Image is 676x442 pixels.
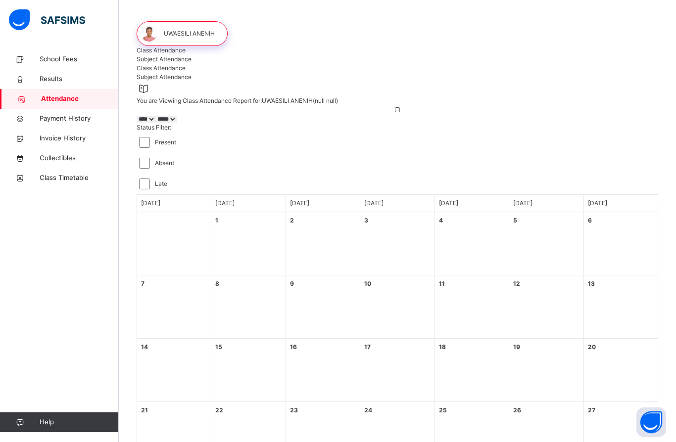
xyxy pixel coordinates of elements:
div: Events for day 16 [286,339,360,402]
span: Class Attendance [137,46,186,54]
div: Day of Week [509,195,583,212]
div: Events for day 13 [584,275,658,339]
div: Events for day 19 [509,339,583,402]
label: Present [155,138,176,147]
label: Late [155,179,167,188]
span: Subject Attendance [137,73,192,81]
div: Events for day 2 [286,212,360,275]
div: 20 [588,343,596,352]
span: Class Timetable [40,173,119,183]
span: You are Viewing Class Attendance Report for: [137,97,262,104]
div: 15 [215,343,222,352]
div: 24 [364,406,372,415]
label: Absent [155,159,174,168]
div: Day of Week [211,195,286,212]
span: Invoice History [40,133,119,143]
div: Events for day 3 [360,212,435,275]
div: Events for day 15 [211,339,286,402]
div: Events for day 17 [360,339,435,402]
div: 19 [513,343,520,352]
div: Events for day 10 [360,275,435,339]
div: Events for day 6 [584,212,658,275]
span: UWAESILI ANENIH [262,97,313,104]
div: 14 [141,343,148,352]
span: Payment History [40,114,119,124]
div: 12 [513,279,520,288]
div: Events for day 12 [509,275,583,339]
div: 13 [588,279,595,288]
div: Events for day 5 [509,212,583,275]
div: Events for day 14 [137,339,211,402]
div: 21 [141,406,148,415]
div: Events for day 4 [435,212,509,275]
div: Events for day 11 [435,275,509,339]
div: 4 [439,216,443,225]
div: 3 [364,216,368,225]
div: Events for day 18 [435,339,509,402]
div: 5 [513,216,517,225]
img: safsims [9,9,85,30]
span: School Fees [40,54,119,64]
div: Events for day 20 [584,339,658,402]
span: Results [40,74,119,84]
span: Subject Attendance [137,55,192,63]
div: 17 [364,343,371,352]
div: 10 [364,279,371,288]
div: 25 [439,406,447,415]
div: Events for day 8 [211,275,286,339]
div: Day of Week [286,195,360,212]
div: 2 [290,216,294,225]
div: 11 [439,279,445,288]
div: 23 [290,406,298,415]
div: Day of Week [435,195,509,212]
span: Collectibles [40,153,119,163]
div: Events for day 7 [137,275,211,339]
div: Empty Day [137,212,211,275]
div: Day of Week [584,195,658,212]
div: Day of Week [137,195,211,212]
div: 1 [215,216,218,225]
div: 7 [141,279,145,288]
div: 27 [588,406,595,415]
div: Events for day 1 [211,212,286,275]
div: 26 [513,406,521,415]
span: Status Filter: [137,124,171,131]
button: Open asap [636,407,666,437]
div: 22 [215,406,223,415]
div: Day of Week [360,195,435,212]
div: 16 [290,343,297,352]
span: Help [40,417,118,427]
div: 8 [215,279,219,288]
span: Attendance [41,94,119,104]
div: 6 [588,216,592,225]
span: (null null) [313,97,338,104]
div: Events for day 9 [286,275,360,339]
div: 18 [439,343,446,352]
div: 9 [290,279,294,288]
span: Class Attendance [137,64,186,72]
